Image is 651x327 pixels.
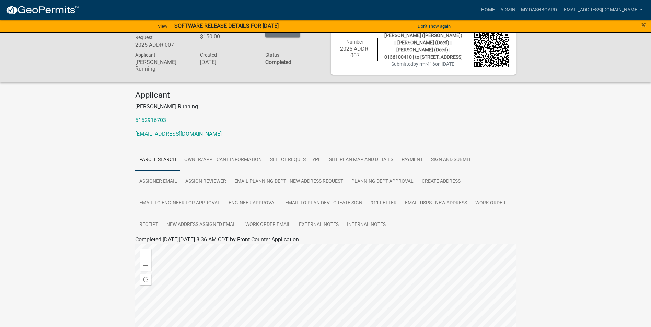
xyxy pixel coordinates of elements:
[135,149,180,171] a: Parcel search
[155,21,170,32] a: View
[343,214,390,236] a: Internal Notes
[135,236,299,243] span: Completed [DATE][DATE] 8:36 AM CDT by Front Counter Application
[266,149,325,171] a: Select Request Type
[391,61,456,67] span: Submitted on [DATE]
[135,52,155,58] span: Applicant
[241,214,295,236] a: Work Order Email
[281,192,367,214] a: Email to Plan Dev - create sign
[338,46,373,59] h6: 2025-ADDR-007
[265,52,279,58] span: Status
[135,117,166,123] a: 5152916703
[518,3,560,16] a: My Dashboard
[180,149,266,171] a: Owner/Applicant information
[200,33,255,40] h6: $150.00
[427,149,475,171] a: Sign and Submit
[181,171,230,193] a: Assign Reviewer
[135,59,190,72] h6: [PERSON_NAME] Running
[135,171,181,193] a: Assigner Email
[140,260,151,271] div: Zoom out
[200,52,217,58] span: Created
[140,249,151,260] div: Zoom in
[140,274,151,285] div: Find my location
[135,41,190,48] h6: 2025-ADDR-007
[474,33,509,68] img: QR code
[325,149,397,171] a: Site Plan Map and Details
[135,131,222,137] a: [EMAIL_ADDRESS][DOMAIN_NAME]
[471,192,510,214] a: Work Order
[346,39,363,45] span: Number
[135,90,516,100] h4: Applicant
[174,23,279,29] strong: SOFTWARE RELEASE DETAILS FOR [DATE]
[418,171,465,193] a: Create Address
[415,21,453,32] button: Don't show again
[135,214,162,236] a: Receipt
[295,214,343,236] a: External Notes
[641,20,646,29] span: ×
[265,59,291,65] strong: Completed
[200,59,255,65] h6: [DATE]
[224,192,281,214] a: Engineer approval
[401,192,471,214] a: Email USPS - new address
[347,171,418,193] a: Planning Dept Approval
[162,214,241,236] a: New Address Assigned Email
[367,192,401,214] a: 911 Letter
[560,3,646,16] a: [EMAIL_ADDRESS][DOMAIN_NAME]
[135,102,516,111] p: [PERSON_NAME] Running
[135,192,224,214] a: Email to Engineer for approval
[413,61,435,67] span: by rmr416
[478,3,498,16] a: Home
[397,149,427,171] a: Payment
[230,171,347,193] a: Email Planning Dept - new address request
[498,3,518,16] a: Admin
[641,21,646,29] button: Close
